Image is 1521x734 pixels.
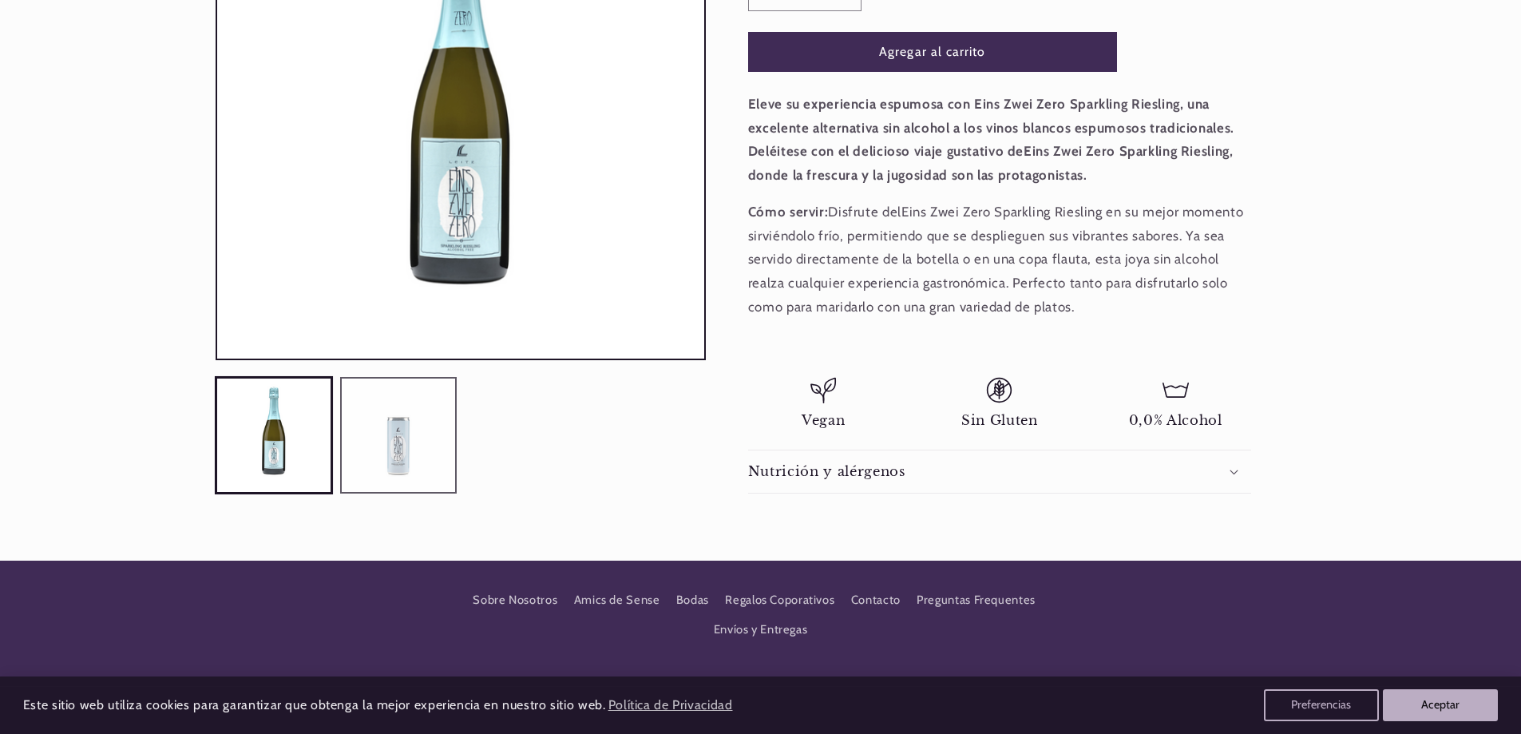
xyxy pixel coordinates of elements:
[473,590,557,615] a: Sobre Nosotros
[1264,689,1379,721] button: Preferencias
[1383,689,1498,721] button: Aceptar
[1129,412,1222,429] span: 0,0% Alcohol
[748,32,1117,71] button: Agregar al carrito
[748,450,1251,493] summary: Nutrición y alérgenos
[340,377,457,494] button: Cargar la imagen 2 en la vista de la galería
[748,204,829,220] strong: Cómo servir:
[23,697,606,712] span: Este sitio web utiliza cookies para garantizar que obtenga la mejor experiencia en nuestro sitio ...
[961,412,1038,429] span: Sin Gluten
[605,692,735,720] a: Política de Privacidad (opens in a new tab)
[574,586,660,615] a: Amics de Sense
[725,586,834,615] a: Regalos Coporativos
[851,586,901,615] a: Contacto
[748,96,1234,183] strong: Eleve su experiencia espumosa con Eins Zwei Zero Sparkling Riesling, una excelente alternativa si...
[714,615,808,644] a: Envíos y Entregas
[216,377,332,494] button: Cargar la imagen 1 en la vista de la galería
[802,412,845,429] span: Vegan
[676,586,709,615] a: Bodas
[748,463,905,480] h2: Nutrición y alérgenos
[917,586,1036,615] a: Preguntas Frequentes
[748,200,1251,319] p: Disfrute del Eins Zwei Zero Sparkling Riesling en su mejor momento sirviéndolo frío, permitiendo ...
